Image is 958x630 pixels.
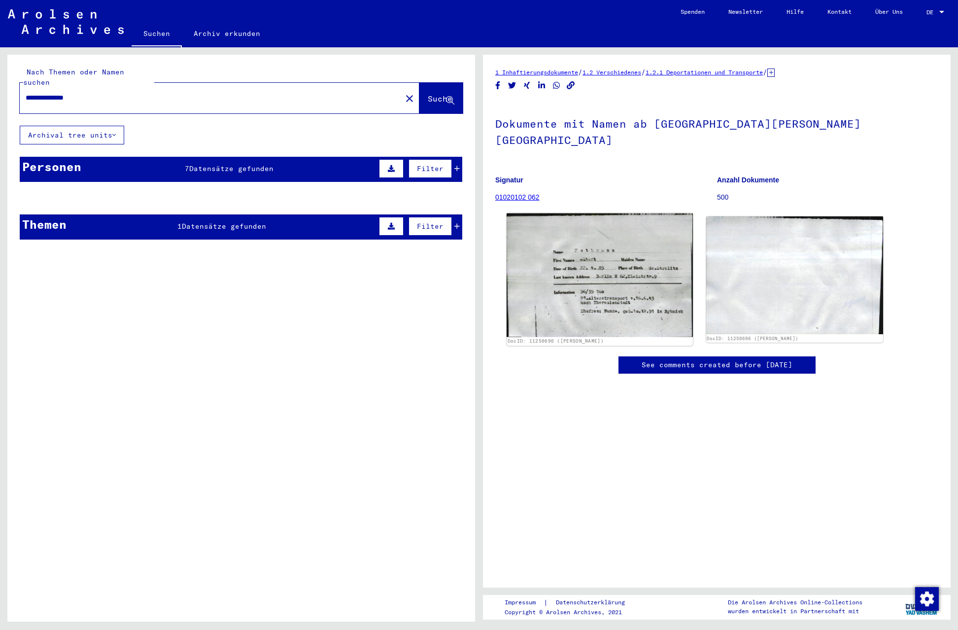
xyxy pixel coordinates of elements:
button: Share on LinkedIn [537,79,547,92]
a: 1 Inhaftierungsdokumente [495,69,578,76]
p: wurden entwickelt in Partnerschaft mit [728,607,862,616]
button: Filter [409,217,452,236]
span: / [763,68,767,76]
button: Share on Facebook [493,79,503,92]
span: / [578,68,582,76]
img: yv_logo.png [903,595,940,619]
a: Archiv erkunden [182,22,272,45]
button: Filter [409,159,452,178]
div: Personen [22,158,81,175]
span: Datensätze gefunden [189,164,274,173]
img: Zustimmung ändern [915,587,939,611]
button: Share on Twitter [507,79,517,92]
a: DocID: 11250696 ([PERSON_NAME]) [508,338,604,344]
img: 002.jpg [706,216,884,334]
img: 001.jpg [507,213,692,337]
a: See comments created before [DATE] [642,360,792,370]
p: 500 [717,192,938,203]
mat-icon: close [404,93,415,105]
mat-label: Nach Themen oder Namen suchen [23,68,124,87]
button: Clear [400,88,419,108]
button: Archival tree units [20,126,124,144]
button: Share on Xing [522,79,532,92]
span: Filter [417,222,444,231]
p: Die Arolsen Archives Online-Collections [728,598,862,607]
button: Suche [419,83,463,113]
a: 01020102 062 [495,193,540,201]
a: DocID: 11250696 ([PERSON_NAME]) [707,336,798,341]
span: Filter [417,164,444,173]
a: 1.2.1 Deportationen und Transporte [646,69,763,76]
div: | [505,597,637,608]
span: / [641,68,646,76]
span: 7 [185,164,189,173]
span: Suche [428,94,452,104]
span: DE [926,9,937,16]
button: Copy link [566,79,576,92]
div: Zustimmung ändern [915,587,938,610]
button: Share on WhatsApp [551,79,562,92]
a: 1.2 Verschiedenes [582,69,641,76]
b: Signatur [495,176,523,184]
a: Datenschutzerklärung [548,597,637,608]
b: Anzahl Dokumente [717,176,779,184]
h1: Dokumente mit Namen ab [GEOGRAPHIC_DATA][PERSON_NAME][GEOGRAPHIC_DATA] [495,101,938,161]
img: Arolsen_neg.svg [8,9,124,34]
p: Copyright © Arolsen Archives, 2021 [505,608,637,617]
a: Suchen [132,22,182,47]
a: Impressum [505,597,544,608]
